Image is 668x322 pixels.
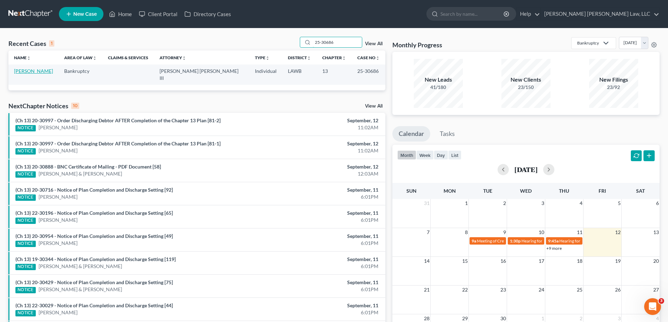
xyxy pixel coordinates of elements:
span: 5 [617,199,621,207]
a: Case Nounfold_more [357,55,380,60]
td: 13 [317,64,352,84]
span: Tue [483,188,492,194]
a: (Ch 13) 20-30429 - Notice of Plan Completion and Discharge Setting [75] [15,279,173,285]
span: 15 [461,257,468,265]
td: [PERSON_NAME] [PERSON_NAME] III [154,64,249,84]
td: Bankruptcy [59,64,102,84]
span: Fri [599,188,606,194]
a: Tasks [433,126,461,142]
div: September, 11 [262,256,378,263]
span: 19 [614,257,621,265]
div: 23/150 [501,84,551,91]
span: 20 [653,257,660,265]
a: Attorneyunfold_more [160,55,186,60]
div: September, 11 [262,186,378,193]
div: 10 [71,103,79,109]
th: Claims & Services [102,50,154,64]
span: Thu [559,188,569,194]
span: Mon [444,188,456,194]
button: week [416,150,434,160]
span: 8 [464,228,468,237]
a: [PERSON_NAME] [14,68,53,74]
span: 12 [614,228,621,237]
i: unfold_more [27,56,31,60]
div: September, 11 [262,210,378,217]
a: [PERSON_NAME] & [PERSON_NAME] [39,286,122,293]
span: 21 [423,286,430,294]
div: NOTICE [15,287,36,293]
div: New Leads [414,76,463,84]
div: New Clients [501,76,551,84]
div: 6:01PM [262,217,378,224]
a: (Ch 13) 20-30954 - Notice of Plan Completion and Discharge Setting [49] [15,233,173,239]
i: unfold_more [376,56,380,60]
td: LAWB [282,64,317,84]
td: Individual [249,64,282,84]
a: Chapterunfold_more [322,55,346,60]
span: 16 [500,257,507,265]
div: NOTICE [15,194,36,201]
td: 25-30686 [352,64,385,84]
span: 27 [653,286,660,294]
a: View All [365,104,383,109]
a: Area of Lawunfold_more [64,55,97,60]
span: 17 [538,257,545,265]
a: [PERSON_NAME] [39,217,77,224]
a: Client Portal [135,8,181,20]
span: 3 [541,199,545,207]
a: (Ch 13) 22-30196 - Notice of Plan Completion and Discharge Setting [65] [15,210,173,216]
input: Search by name... [440,7,505,20]
a: +9 more [546,246,562,251]
div: September, 12 [262,140,378,147]
span: 14 [423,257,430,265]
span: 2 [502,199,507,207]
div: September, 11 [262,279,378,286]
span: New Case [73,12,97,17]
div: 12:03AM [262,170,378,177]
div: NOTICE [15,171,36,178]
div: New Filings [589,76,638,84]
input: Search by name... [313,37,362,47]
div: 1 [49,40,54,47]
span: 31 [423,199,430,207]
span: 3 [659,298,664,304]
div: 6:01PM [262,193,378,200]
a: Directory Cases [181,8,235,20]
a: [PERSON_NAME] [39,124,77,131]
div: September, 11 [262,233,378,240]
a: [PERSON_NAME] & [PERSON_NAME] [39,170,122,177]
div: September, 11 [262,302,378,309]
a: Nameunfold_more [14,55,31,60]
span: 25 [576,286,583,294]
div: September, 12 [262,117,378,124]
span: 11 [576,228,583,237]
div: 6:01PM [262,309,378,316]
a: Home [106,8,135,20]
span: Hearing for [PERSON_NAME] & [PERSON_NAME] [559,238,651,244]
a: Typeunfold_more [255,55,270,60]
div: 6:01PM [262,286,378,293]
i: unfold_more [342,56,346,60]
a: Help [517,8,540,20]
span: 1 [464,199,468,207]
a: [PERSON_NAME] & [PERSON_NAME] [39,263,122,270]
a: [PERSON_NAME] [39,240,77,247]
a: [PERSON_NAME] [39,147,77,154]
a: Districtunfold_more [288,55,311,60]
button: month [397,150,416,160]
a: [PERSON_NAME] [39,193,77,200]
a: Calendar [392,126,430,142]
h2: [DATE] [514,166,538,173]
span: 9:45a [548,238,559,244]
i: unfold_more [182,56,186,60]
span: Sat [636,188,645,194]
span: 9 [502,228,507,237]
i: unfold_more [307,56,311,60]
div: NOTICE [15,310,36,316]
button: list [448,150,461,160]
div: September, 12 [262,163,378,170]
span: 7 [426,228,430,237]
span: 4 [579,199,583,207]
i: unfold_more [93,56,97,60]
div: NOTICE [15,264,36,270]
